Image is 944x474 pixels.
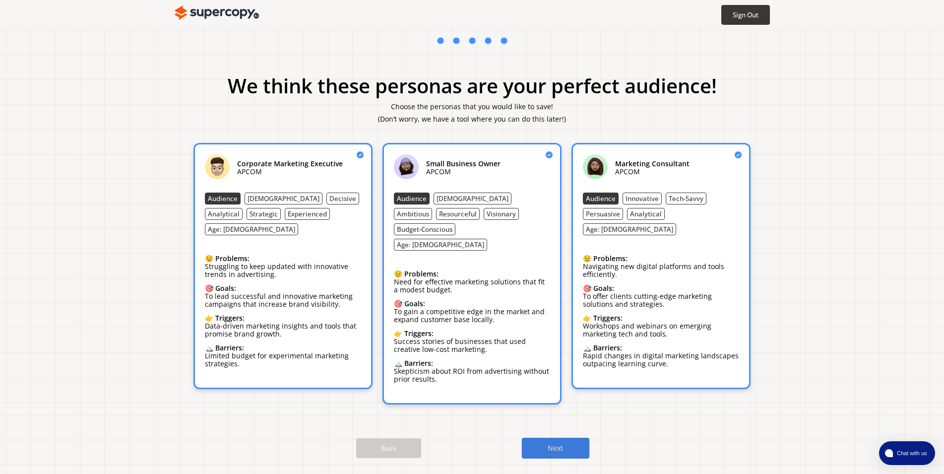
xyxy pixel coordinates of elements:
p: APCOM [615,168,690,176]
button: Audience [394,193,430,204]
button: Sign Out [721,5,770,25]
b: Decisive [329,194,356,203]
img: Close [394,154,419,179]
b: Goals: [215,283,236,293]
p: Choose the personas that you would like to save! [175,98,770,111]
button: Persuasive [583,208,623,220]
button: Age: [DEMOGRAPHIC_DATA] [205,223,298,235]
div: 🏔️ [583,344,739,352]
span: Chat with us [893,449,929,457]
p: Struggling to keep updated with innovative trends in advertising. [205,263,361,278]
p: APCOM [426,168,501,176]
b: [DEMOGRAPHIC_DATA] [437,194,508,203]
button: Decisive [326,193,359,204]
b: Age: [DEMOGRAPHIC_DATA] [397,240,484,249]
p: To offer clients cutting-edge marketing solutions and strategies. [583,292,739,308]
b: Sign Out [733,10,758,19]
b: Back [381,444,396,453]
img: Close [583,154,608,179]
button: Tech-Savvy [666,193,706,204]
b: Resourceful [439,209,477,218]
div: 👉 [394,330,550,338]
button: Strategic [247,208,281,220]
div: 👉 [583,314,739,322]
img: Close [546,151,553,158]
button: Age: [DEMOGRAPHIC_DATA] [583,223,676,235]
b: Audience [397,194,427,203]
p: Navigating new digital platforms and tools efficiently. [583,263,739,278]
b: Barriers: [593,343,622,352]
b: Persuasive [586,209,620,218]
div: 🎯 [394,300,550,308]
b: Barriers: [404,358,433,368]
p: APCOM [237,168,343,176]
p: Limited budget for experimental marketing strategies. [205,352,361,368]
b: [DEMOGRAPHIC_DATA] [248,194,319,203]
button: Experienced [285,208,330,220]
div: 😟 [205,255,361,263]
b: Corporate Marketing Executive [237,160,343,168]
button: Next [522,438,590,459]
div: 🎯 [205,284,361,292]
b: Age: [DEMOGRAPHIC_DATA] [586,225,673,234]
p: (Don’t worry, we have a tool where you can do this later!) [175,111,770,123]
b: Budget-Conscious [397,225,452,234]
h1: We think these personas are your perfect audience! [175,73,770,98]
b: Innovative [626,194,659,203]
div: 🎯 [583,284,739,292]
p: To lead successful and innovative marketing campaigns that increase brand visibility. [205,292,361,308]
button: Innovative [623,193,662,204]
b: Goals: [404,299,425,308]
b: Audience [208,194,238,203]
b: Problems: [404,269,439,278]
button: [DEMOGRAPHIC_DATA] [434,193,511,204]
b: Small Business Owner [426,160,501,168]
b: Goals: [593,283,614,293]
img: Close [175,3,259,23]
button: Audience [205,193,241,204]
b: Ambitious [397,209,429,218]
div: 🏔️ [205,344,361,352]
div: 👉 [205,314,361,322]
button: Ambitious [394,208,432,220]
p: Success stories of businesses that used creative low-cost marketing. [394,338,550,353]
button: [DEMOGRAPHIC_DATA] [245,193,322,204]
button: Resourceful [436,208,480,220]
b: Analytical [630,209,662,218]
img: Close [735,151,742,158]
img: Close [357,151,364,158]
b: Visionary [487,209,516,218]
p: Data-driven marketing insights and tools that promise brand growth. [205,322,361,338]
div: 😟 [394,270,550,278]
button: Age: [DEMOGRAPHIC_DATA] [394,239,487,251]
b: Audience [586,194,616,203]
b: Analytical [208,209,240,218]
b: Next [548,444,564,453]
b: Problems: [593,254,628,263]
button: Analytical [205,208,243,220]
b: Experienced [288,209,327,218]
b: Problems: [215,254,250,263]
b: Triggers: [593,313,623,323]
b: Triggers: [215,313,245,323]
button: Back [356,438,421,458]
div: 😟 [583,255,739,263]
img: Close [205,154,230,179]
p: To gain a competitive edge in the market and expand customer base locally. [394,308,550,324]
button: Visionary [484,208,519,220]
b: Strategic [250,209,278,218]
button: Budget-Conscious [394,223,455,235]
div: 🏔️ [394,359,550,367]
button: Audience [583,193,619,204]
button: Analytical [627,208,665,220]
p: Need for effective marketing solutions that fit a modest budget. [394,278,550,294]
b: Triggers: [404,329,434,338]
p: Skepticism about ROI from advertising without prior results. [394,367,550,383]
p: Workshops and webinars on emerging marketing tech and tools. [583,322,739,338]
b: Age: [DEMOGRAPHIC_DATA] [208,225,295,234]
p: Rapid changes in digital marketing landscapes outpacing learning curve. [583,352,739,368]
b: Barriers: [215,343,244,352]
b: Tech-Savvy [669,194,703,203]
b: Marketing Consultant [615,160,690,168]
button: atlas-launcher [879,441,935,465]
